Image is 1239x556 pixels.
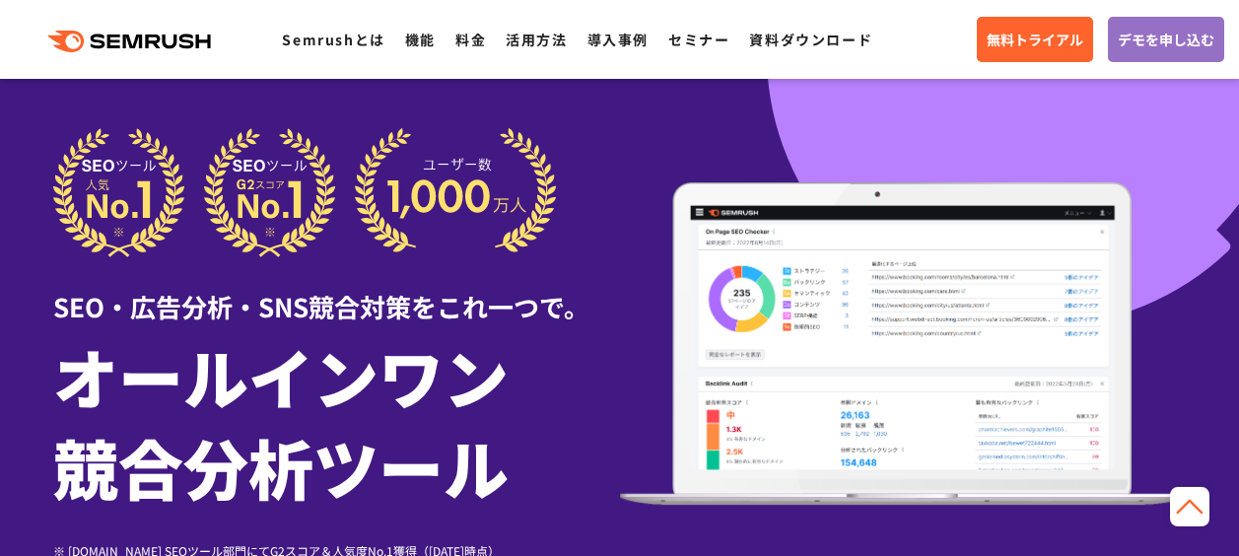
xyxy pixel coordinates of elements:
a: 資料ダウンロード [749,30,872,49]
a: 機能 [405,30,436,49]
a: 料金 [455,30,486,49]
span: デモを申し込む [1118,29,1214,50]
h1: オールインワン 競合分析ツール [53,330,620,512]
div: SEO・広告分析・SNS競合対策をこれ一つで。 [53,257,620,325]
span: 無料トライアル [987,29,1083,50]
a: Semrushとは [282,30,384,49]
a: 無料トライアル [977,17,1093,62]
a: セミナー [668,30,729,49]
a: 導入事例 [587,30,649,49]
a: 活用方法 [506,30,567,49]
a: デモを申し込む [1108,17,1224,62]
